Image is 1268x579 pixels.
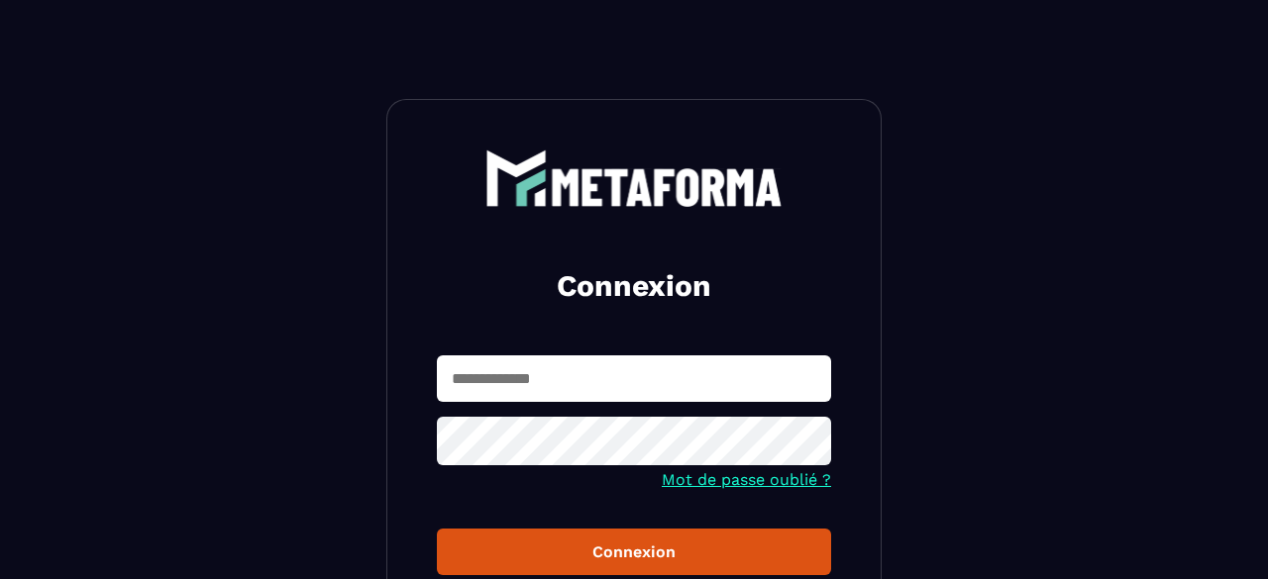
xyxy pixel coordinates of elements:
a: Mot de passe oublié ? [662,470,831,489]
img: logo [485,149,783,207]
button: Connexion [437,529,831,575]
h2: Connexion [461,266,807,306]
div: Connexion [453,542,815,561]
a: logo [437,149,831,207]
